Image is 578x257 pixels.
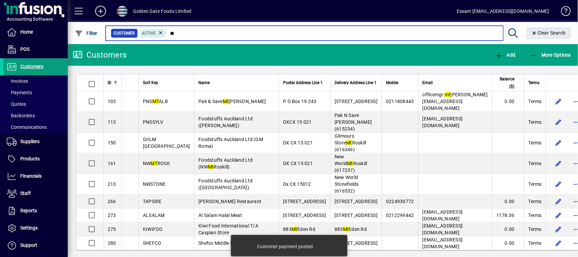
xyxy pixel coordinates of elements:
span: [STREET_ADDRESS] [335,240,378,246]
button: Edit [553,210,564,221]
span: Staff [20,191,31,196]
span: 0212299442 [386,213,414,218]
span: officemgr. [PERSON_NAME][EMAIL_ADDRESS][DOMAIN_NAME] [423,92,488,111]
span: Pak N Save [PERSON_NAME] (615234) [335,113,372,132]
span: Terms [529,240,542,246]
em: Mt [343,226,349,232]
span: 280 [108,240,116,246]
span: Reports [20,208,37,213]
td: 0.00 [492,236,524,250]
span: NW ROSK [143,161,170,166]
em: MT [151,161,158,166]
div: Email [423,79,488,86]
div: ID [108,79,117,86]
span: 266 [108,199,116,204]
div: Mobile [386,79,414,86]
a: POS [3,41,68,58]
span: Delivery Address Line 1 [335,79,377,86]
a: Reports [3,202,68,219]
a: Quotes [3,98,68,110]
span: DX CX 15 021 [283,161,313,166]
span: [STREET_ADDRESS] [283,213,326,218]
span: Financials [20,173,42,179]
a: Payments [3,87,68,98]
span: TAPSIRE [143,199,162,204]
em: Mt [223,99,229,104]
a: Settings [3,220,68,237]
span: 213 [108,181,116,187]
span: Terms [529,79,540,86]
div: Customers [73,50,127,60]
button: Edit [553,238,564,249]
span: Pak & Save [PERSON_NAME] [198,99,266,104]
span: 275 [108,226,116,232]
span: [STREET_ADDRESS] [283,199,326,204]
em: Mt [347,161,354,166]
span: Active [142,31,156,36]
a: Invoices [3,75,68,87]
span: Sort Key [143,79,158,86]
a: Knowledge Base [556,1,570,23]
span: [STREET_ADDRESS] [335,199,378,204]
span: 883 Eden Rd [283,226,315,232]
span: 273 [108,213,116,218]
mat-chip: Activation Status: Active [140,29,167,38]
button: Edit [553,196,564,207]
span: Customer [114,30,135,37]
button: Edit [553,179,564,190]
span: 0224930772 [386,199,414,204]
span: Foodstuffs Auckland Ltd (GM Roma) [198,137,263,149]
span: Customers [20,64,43,69]
button: More Options [528,49,573,61]
button: Filter [73,27,99,39]
span: Foodstuffs Auckland Ltd ([PERSON_NAME]) [198,116,253,128]
span: Al Salam Halal Meat [198,213,242,218]
button: Add [90,5,111,17]
span: Terms [529,181,542,187]
span: 150 [108,140,116,145]
td: 0.00 [492,195,524,209]
a: Backorders [3,110,68,121]
span: Filter [75,31,98,36]
span: Email [423,79,433,86]
div: Customer payment posted. [257,243,314,250]
span: SHEFCO [143,240,162,246]
span: Terms [529,98,542,105]
span: Terms [529,212,542,219]
button: Edit [553,224,564,235]
span: Terms [529,139,542,146]
span: [PERSON_NAME] Restaurant [198,199,261,204]
span: Add [495,52,515,58]
span: New World Roskill (617237) [335,154,367,173]
button: Edit [553,158,564,169]
div: Golden Gate Foods Limited [133,6,191,17]
span: [STREET_ADDRESS] [335,99,378,104]
span: 0211808443 [386,99,414,104]
span: Gilmours Store Roskill (616346) [335,133,366,152]
span: KIWIFOO [143,226,163,232]
span: [EMAIL_ADDRESS][DOMAIN_NAME] [423,116,463,128]
span: POS [20,46,29,52]
span: Terms [529,226,542,233]
a: Products [3,151,68,167]
span: Payments [7,90,32,95]
button: Edit [553,137,564,148]
a: Support [3,237,68,254]
span: P O Box 19 243 [283,99,317,104]
td: 1178.06 [492,209,524,222]
span: More Options [530,52,571,58]
a: Suppliers [3,133,68,150]
span: Communications [7,124,47,130]
em: Mt [208,164,214,170]
span: Foodstuffs Auckland Ltd (NW Roskill) [198,157,253,170]
span: DXCX 15 021 [283,119,312,125]
span: [EMAIL_ADDRESS][DOMAIN_NAME] [423,237,463,249]
span: Terms [529,119,542,125]
span: [EMAIL_ADDRESS][DOMAIN_NAME] [423,223,463,235]
span: Invoices [7,78,28,84]
span: Mobile [386,79,398,86]
a: Communications [3,121,68,133]
span: Suppliers [20,139,40,144]
span: Backorders [7,113,35,118]
em: MT [152,99,159,104]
